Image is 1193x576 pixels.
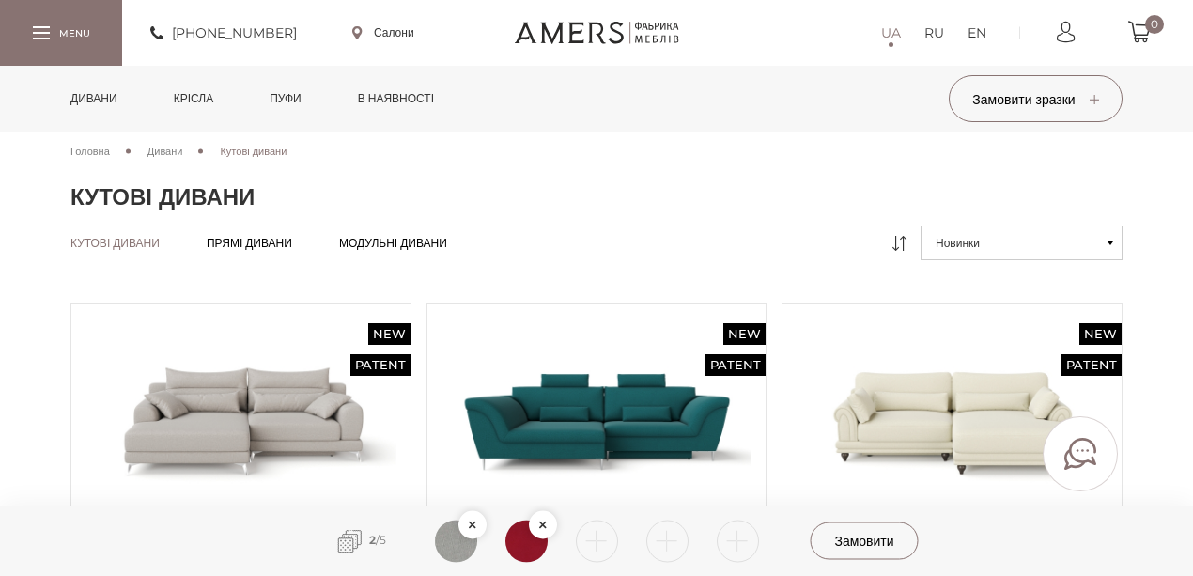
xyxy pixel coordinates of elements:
button: Замовити зразки [949,75,1123,122]
a: UA [881,22,901,44]
a: New Patent Кутовий диван ВІККІ Кутовий диван ВІККІ Кутовий диван ВІККІ від52 230грн [85,318,396,576]
button: Замовити [811,522,919,560]
img: 1576664823.jpg [435,520,477,562]
a: Прямі дивани [207,236,292,251]
span: Замовити [812,523,918,559]
span: New [1079,323,1122,345]
a: в наявності [344,66,448,132]
span: 0 [1145,15,1164,34]
a: New Patent Кутовий Диван Грейсі Кутовий Диван Грейсі [PERSON_NAME] від48 310грн [442,318,752,576]
span: Patent [705,354,766,376]
a: [PHONE_NUMBER] [150,22,297,44]
a: RU [924,22,944,44]
span: Patent [350,354,411,376]
span: New [368,323,411,345]
span: Головна [70,145,110,158]
span: New [723,323,766,345]
a: EN [968,22,986,44]
span: Patent [1061,354,1122,376]
a: New Patent Кутовий диван ГОЛДІ Кутовий диван ГОЛДІ Кутовий диван ГОЛДІ від53 300грн [797,318,1108,576]
span: Дивани [147,145,183,158]
a: Дивани [56,66,132,132]
a: Пуфи [256,66,316,132]
h1: Кутові дивани [70,183,1123,211]
a: Салони [352,24,414,41]
button: Новинки [921,226,1123,260]
span: Замовити зразки [972,91,1098,108]
img: 1576662562.jpg [505,520,548,562]
a: Дивани [147,143,183,160]
a: Крісла [160,66,227,132]
a: Головна [70,143,110,160]
a: Модульні дивани [339,236,447,251]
